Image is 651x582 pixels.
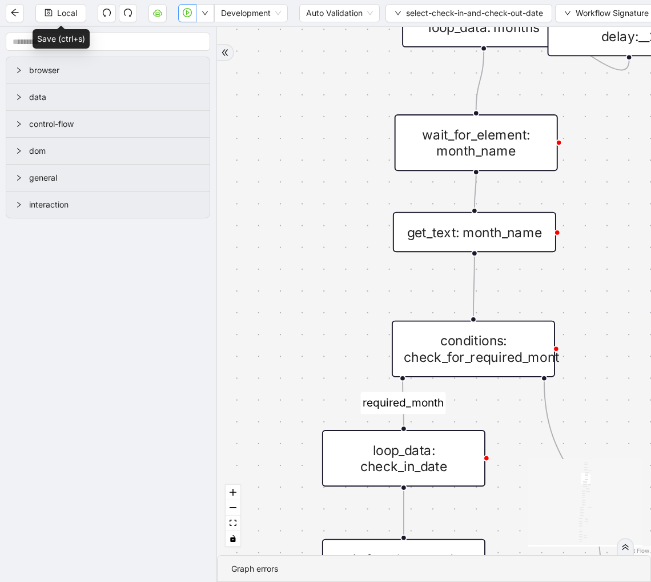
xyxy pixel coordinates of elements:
div: loop_data: months [402,7,565,47]
div: conditions: check_for_required_mont [392,321,555,377]
span: redo [123,8,132,17]
a: React Flow attribution [620,547,649,554]
button: toggle interactivity [226,531,240,547]
span: right [15,121,22,127]
button: play-circle [178,4,196,22]
span: double-right [221,49,229,57]
span: select-check-in-and-check-out-date [406,7,543,19]
span: down [202,10,208,17]
span: Development [221,5,281,22]
button: down [196,4,214,22]
div: loop_data: check_in_date [322,430,485,487]
div: dom [6,138,210,164]
div: get_text: month_name [393,212,556,253]
div: Graph errors [231,563,637,575]
div: wait_for_element: month_name [395,114,558,171]
button: zoom out [226,500,240,516]
span: general [29,172,200,184]
span: arrow-left [10,8,19,17]
span: play-circle [183,8,192,17]
span: right [15,148,22,154]
span: down [564,10,571,17]
button: arrow-left [6,4,24,22]
span: undo [102,8,111,17]
g: Edge from get_text: month_name to conditions: check_for_required_mont [473,256,475,316]
div: interaction [6,192,210,218]
span: down [395,10,401,17]
span: dom [29,145,200,157]
div: control-flow [6,111,210,137]
button: downselect-check-in-and-check-out-date [385,4,552,22]
div: data [6,84,210,110]
span: data [29,91,200,103]
span: Local [57,7,77,19]
span: save [45,9,53,17]
button: undo [98,4,116,22]
div: wait_for_element: date [322,539,485,580]
span: interaction [29,198,200,211]
span: right [15,201,22,208]
span: cloud-server [153,8,162,17]
button: cloud-server [148,4,167,22]
span: Auto Validation [306,5,373,22]
g: Edge from loop_data: months to wait_for_element: month_name [476,51,484,110]
span: browser [29,64,200,77]
span: right [15,67,22,74]
div: general [6,165,210,191]
button: fit view [226,516,240,531]
span: Workflow Signature [576,7,649,19]
span: right [15,174,22,181]
div: browser [6,57,210,83]
g: Edge from wait_for_element: month_name to get_text: month_name [475,174,476,208]
button: redo [119,4,137,22]
span: right [15,94,22,101]
span: double-right [621,543,629,551]
button: zoom in [226,485,240,500]
span: control-flow [29,118,200,130]
div: Save (ctrl+s) [33,29,90,49]
button: saveLocal [35,4,86,22]
g: Edge from conditions: check_for_required_mont to loop_data: check_in_date [360,381,445,426]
